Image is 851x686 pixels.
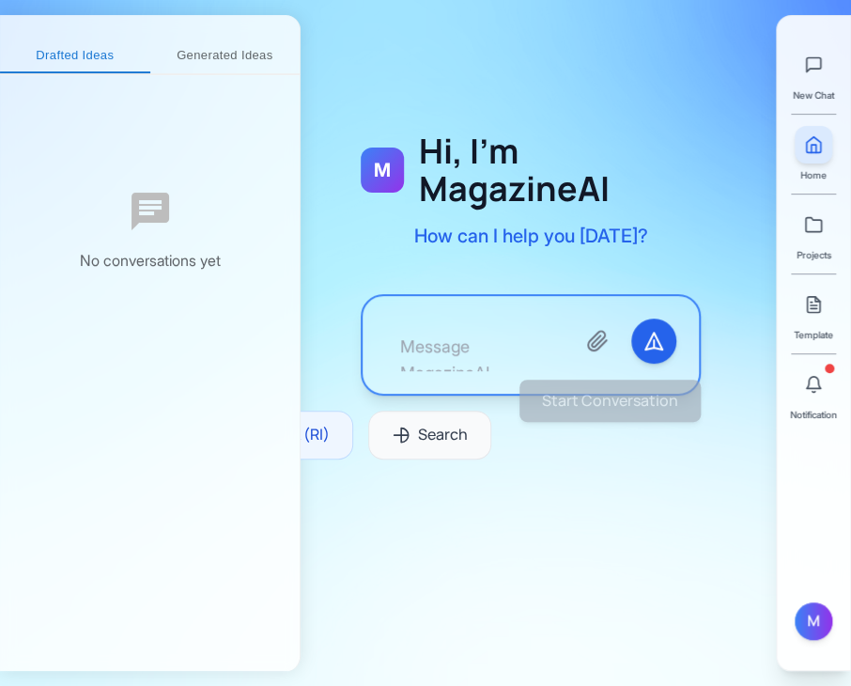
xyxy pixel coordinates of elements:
[795,602,832,640] button: M
[374,157,391,183] span: M
[631,319,676,364] button: Send message
[414,223,648,249] p: How can I help you [DATE]?
[80,249,221,273] div: No conversations yet
[793,87,834,102] span: New Chat
[418,423,468,447] span: Search
[519,380,701,423] button: Start Conversation
[790,407,837,422] span: Notification
[419,133,701,208] h1: Hi, I'm MagazineAI
[575,319,620,364] button: Attach files
[150,39,301,73] button: Generated Ideas
[797,247,831,262] span: Projects
[800,167,827,182] span: Home
[794,327,833,342] span: Template
[368,411,491,460] button: Search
